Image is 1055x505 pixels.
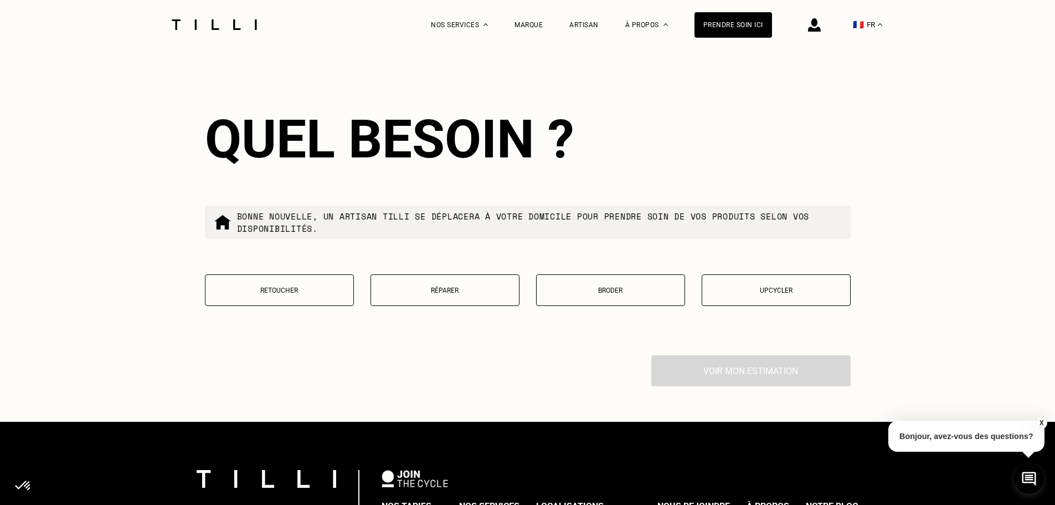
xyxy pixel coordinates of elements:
[569,21,599,29] a: Artisan
[237,210,842,234] p: Bonne nouvelle, un artisan tilli se déplacera à votre domicile pour prendre soin de vos produits ...
[370,274,519,306] button: Réparer
[382,470,448,487] img: logo Join The Cycle
[168,19,261,30] img: Logo du service de couturière Tilli
[888,421,1044,452] p: Bonjour, avez-vous des questions?
[377,287,513,294] p: Réparer
[542,287,679,294] p: Broder
[211,287,348,294] p: Retoucher
[205,274,354,306] button: Retoucher
[663,23,668,26] img: Menu déroulant à propos
[702,274,851,306] button: Upcycler
[483,23,488,26] img: Menu déroulant
[708,287,845,294] p: Upcycler
[197,470,336,487] img: logo Tilli
[853,19,864,30] span: 🇫🇷
[694,12,772,38] a: Prendre soin ici
[808,18,821,32] img: icône connexion
[536,274,685,306] button: Broder
[214,213,231,231] img: commande à domicile
[1036,417,1047,429] button: X
[205,108,851,170] div: Quel besoin ?
[878,23,882,26] img: menu déroulant
[514,21,543,29] a: Marque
